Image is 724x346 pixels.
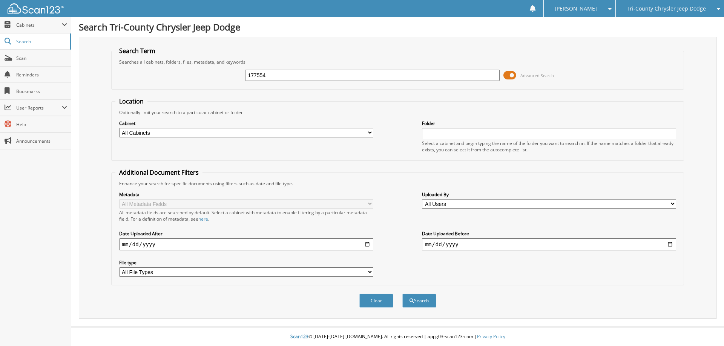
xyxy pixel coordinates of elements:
span: Tri-County Chrysler Jeep Dodge [627,6,706,11]
span: [PERSON_NAME] [555,6,597,11]
a: here [198,216,208,222]
legend: Search Term [115,47,159,55]
button: Clear [359,294,393,308]
label: Date Uploaded Before [422,230,676,237]
div: © [DATE]-[DATE] [DOMAIN_NAME]. All rights reserved | appg03-scan123-com | [71,328,724,346]
div: Optionally limit your search to a particular cabinet or folder [115,109,680,116]
span: Reminders [16,72,67,78]
span: Search [16,38,66,45]
label: File type [119,259,373,266]
span: Help [16,121,67,128]
iframe: Chat Widget [686,310,724,346]
h1: Search Tri-County Chrysler Jeep Dodge [79,21,716,33]
a: Privacy Policy [477,333,505,340]
div: Searches all cabinets, folders, files, metadata, and keywords [115,59,680,65]
span: Scan123 [290,333,308,340]
div: All metadata fields are searched by default. Select a cabinet with metadata to enable filtering b... [119,209,373,222]
label: Cabinet [119,120,373,127]
span: Bookmarks [16,88,67,95]
span: Scan [16,55,67,61]
span: User Reports [16,105,62,111]
input: end [422,238,676,250]
label: Date Uploaded After [119,230,373,237]
span: Cabinets [16,22,62,28]
button: Search [402,294,436,308]
legend: Location [115,97,147,105]
legend: Additional Document Filters [115,168,202,177]
img: scan123-logo-white.svg [8,3,64,14]
div: Enhance your search for specific documents using filters such as date and file type. [115,180,680,187]
label: Metadata [119,191,373,198]
div: Select a cabinet and begin typing the name of the folder you want to search in. If the name match... [422,140,676,153]
input: start [119,238,373,250]
label: Folder [422,120,676,127]
span: Advanced Search [520,73,554,78]
span: Announcements [16,138,67,144]
label: Uploaded By [422,191,676,198]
